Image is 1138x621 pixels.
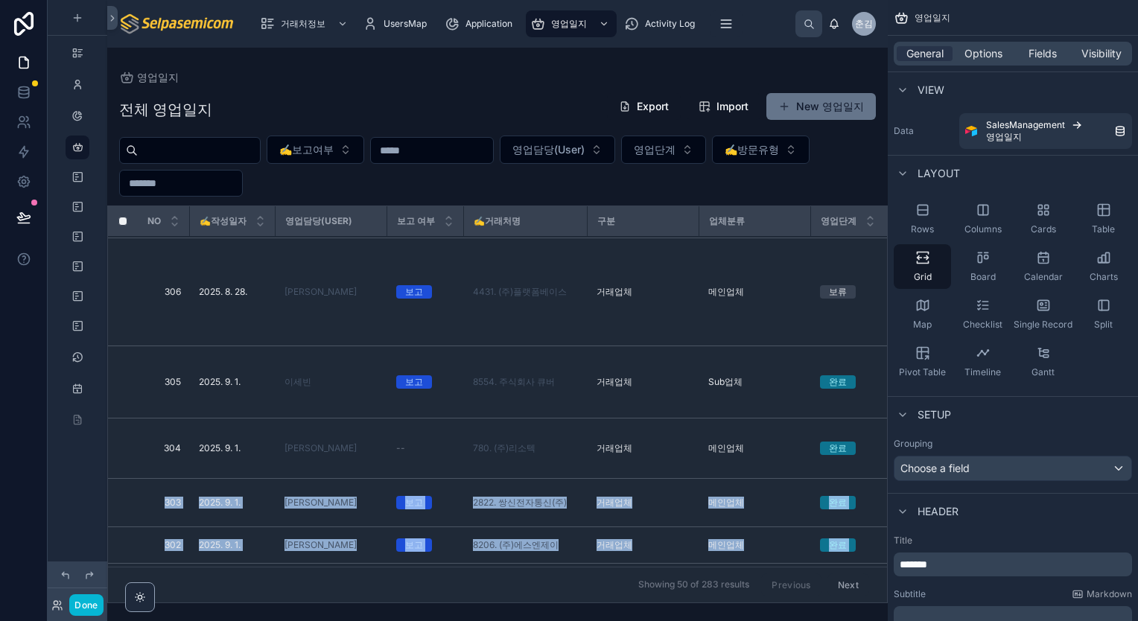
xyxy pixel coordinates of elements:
[918,504,959,519] span: Header
[284,376,378,388] a: 이세빈
[915,12,950,24] span: 영업일지
[119,12,236,36] img: App logo
[1075,244,1132,289] button: Charts
[284,286,378,298] a: [PERSON_NAME]
[199,539,267,551] a: 2025. 9. 1.
[440,10,523,37] a: Application
[820,285,890,299] a: 보류
[986,131,1022,143] span: 영업일지
[712,136,810,164] button: Select Button
[911,223,934,235] span: Rows
[634,142,676,157] span: 영업단계
[894,292,951,337] button: Map
[964,366,1001,378] span: Timeline
[284,376,311,388] span: 이세빈
[597,286,632,298] span: 거래업체
[473,376,555,388] a: 8554. 주식회사 큐버
[284,497,378,509] a: [PERSON_NAME]
[708,539,744,551] span: 메인업체
[156,286,181,298] span: 306
[709,215,745,227] span: 업체분류
[959,113,1132,149] a: SalesManagement영업일지
[829,496,847,509] div: 완료
[199,442,267,454] a: 2025. 9. 1.
[396,285,455,299] a: 보고
[607,93,681,120] button: Export
[1090,271,1118,283] span: Charts
[1092,223,1115,235] span: Table
[597,442,690,454] a: 거래업체
[708,376,743,388] span: Sub업체
[473,497,567,509] span: 2822. 쌍신전자통신(주)
[913,319,932,331] span: Map
[1031,366,1055,378] span: Gantt
[397,215,435,227] span: 보고 여부
[827,573,869,596] button: Next
[473,442,535,454] a: 780. (주)리소텍
[200,215,247,227] span: ✍️작성일자
[708,497,744,509] span: 메인업체
[1072,588,1132,600] a: Markdown
[473,539,559,551] span: 8206. (주)에스엔제이
[473,497,579,509] a: 2822. 쌍신전자통신(주)
[473,539,579,551] a: 8206. (주)에스엔제이
[284,539,357,551] a: [PERSON_NAME]
[829,538,847,552] div: 완료
[820,496,890,509] a: 완료
[829,375,847,389] div: 완료
[137,70,179,85] span: 영업일지
[473,286,579,298] a: 4431. (주)플랫폼베이스
[820,375,890,389] a: 완료
[199,376,241,388] span: 2025. 9. 1.
[899,366,946,378] span: Pivot Table
[621,136,706,164] button: Select Button
[199,376,267,388] a: 2025. 9. 1.
[821,215,856,227] span: 영업단계
[473,286,567,298] a: 4431. (주)플랫폼베이스
[986,119,1065,131] span: SalesManagement
[620,10,705,37] a: Activity Log
[156,539,181,551] span: 302
[284,442,357,454] a: [PERSON_NAME]
[597,442,632,454] span: 거래업체
[708,497,802,509] a: 메인업체
[199,286,247,298] span: 2025. 8. 28.
[597,376,690,388] a: 거래업체
[894,552,1132,576] div: scrollable content
[1075,292,1132,337] button: Split
[526,10,617,37] a: 영업일지
[708,286,802,298] a: 메인업체
[199,286,267,298] a: 2025. 8. 28.
[1014,292,1072,337] button: Single Record
[597,215,615,227] span: 구분
[396,442,405,454] span: --
[894,588,926,600] label: Subtitle
[855,18,873,30] span: 춘김
[597,539,690,551] a: 거래업체
[1075,197,1132,241] button: Table
[405,538,423,552] div: 보고
[597,497,632,509] span: 거래업체
[1031,223,1056,235] span: Cards
[396,442,455,454] a: --
[708,286,744,298] span: 메인업체
[597,497,690,509] a: 거래업체
[396,496,455,509] a: 보고
[1024,271,1063,283] span: Calendar
[473,442,579,454] a: 780. (주)리소텍
[1029,46,1057,61] span: Fields
[914,271,932,283] span: Grid
[708,442,802,454] a: 메인업체
[1094,319,1113,331] span: Split
[284,497,357,509] span: [PERSON_NAME]
[687,93,760,120] button: Import
[512,142,585,157] span: 영업담당(User)
[954,340,1011,384] button: Timeline
[964,46,1002,61] span: Options
[199,497,241,509] span: 2025. 9. 1.
[894,438,932,450] label: Grouping
[156,376,181,388] a: 305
